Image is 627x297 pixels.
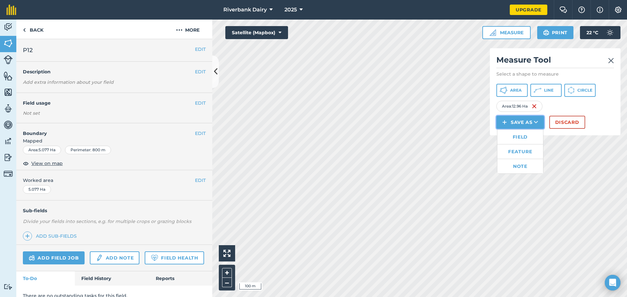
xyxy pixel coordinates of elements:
[23,177,206,184] span: Worked area
[23,79,114,85] em: Add extra information about your field
[7,5,16,15] img: fieldmargin Logo
[23,185,51,194] div: 5.077 Ha
[16,20,50,39] a: Back
[23,68,206,75] h4: Description
[149,271,212,286] a: Reports
[4,22,13,32] img: svg+xml;base64,PD94bWwgdmVyc2lvbj0iMS4wIiBlbmNvZGluZz0idXRmLTgiPz4KPCEtLSBHZW5lcmF0b3I6IEFkb2JlIE...
[510,5,547,15] a: Upgrade
[222,268,232,278] button: +
[510,88,522,93] span: Area
[25,232,30,240] img: svg+xml;base64,PHN2ZyB4bWxucz0iaHR0cDovL3d3dy53My5vcmcvMjAwMC9zdmciIHdpZHRoPSIxNCIgaGVpZ2h0PSIyNC...
[176,26,183,34] img: svg+xml;base64,PHN2ZyB4bWxucz0iaHR0cDovL3d3dy53My5vcmcvMjAwMC9zdmciIHdpZHRoPSIyMCIgaGVpZ2h0PSIyNC...
[23,251,85,264] a: Add field job
[496,101,542,112] div: Area : 12.96 Ha
[90,251,139,264] a: Add note
[490,29,496,36] img: Ruler icon
[284,6,297,14] span: 2025
[549,116,585,129] button: Discard
[223,250,231,257] img: Four arrows, one pointing top left, one top right, one bottom right and the last bottom left
[195,68,206,75] button: EDIT
[496,116,544,129] button: Save as FieldFeatureNote
[195,130,206,137] button: EDIT
[16,123,195,137] h4: Boundary
[532,102,537,110] img: svg+xml;base64,PHN2ZyB4bWxucz0iaHR0cDovL3d3dy53My5vcmcvMjAwMC9zdmciIHdpZHRoPSIxNiIgaGVpZ2h0PSIyNC...
[482,26,531,39] button: Measure
[564,84,596,97] button: Circle
[580,26,620,39] button: 22 °C
[543,29,549,37] img: svg+xml;base64,PHN2ZyB4bWxucz0iaHR0cDovL3d3dy53My5vcmcvMjAwMC9zdmciIHdpZHRoPSIxOSIgaGVpZ2h0PSIyNC...
[23,99,195,107] h4: Field usage
[497,130,543,144] a: Field
[544,88,554,93] span: Line
[559,7,567,13] img: Two speech bubbles overlapping with the left bubble in the forefront
[23,46,33,55] span: P12
[225,26,288,39] button: Satellite (Mapbox)
[4,71,13,81] img: svg+xml;base64,PHN2ZyB4bWxucz0iaHR0cDovL3d3dy53My5vcmcvMjAwMC9zdmciIHdpZHRoPSI1NiIgaGVpZ2h0PSI2MC...
[16,207,212,214] h4: Sub-fields
[4,136,13,146] img: svg+xml;base64,PD94bWwgdmVyc2lvbj0iMS4wIiBlbmNvZGluZz0idXRmLTgiPz4KPCEtLSBHZW5lcmF0b3I6IEFkb2JlIE...
[603,26,617,39] img: svg+xml;base64,PD94bWwgdmVyc2lvbj0iMS4wIiBlbmNvZGluZz0idXRmLTgiPz4KPCEtLSBHZW5lcmF0b3I6IEFkb2JlIE...
[530,84,562,97] button: Line
[23,26,26,34] img: svg+xml;base64,PHN2ZyB4bWxucz0iaHR0cDovL3d3dy53My5vcmcvMjAwMC9zdmciIHdpZHRoPSI5IiBoZWlnaHQ9IjI0Ii...
[614,7,622,13] img: A cog icon
[608,57,614,65] img: svg+xml;base64,PHN2ZyB4bWxucz0iaHR0cDovL3d3dy53My5vcmcvMjAwMC9zdmciIHdpZHRoPSIyMiIgaGVpZ2h0PSIzMC...
[597,6,603,14] img: svg+xml;base64,PHN2ZyB4bWxucz0iaHR0cDovL3d3dy53My5vcmcvMjAwMC9zdmciIHdpZHRoPSIxNyIgaGVpZ2h0PSIxNy...
[496,84,528,97] button: Area
[537,26,574,39] button: Print
[31,160,63,167] span: View on map
[23,159,29,167] img: svg+xml;base64,PHN2ZyB4bWxucz0iaHR0cDovL3d3dy53My5vcmcvMjAwMC9zdmciIHdpZHRoPSIxOCIgaGVpZ2h0PSIyNC...
[195,177,206,184] button: EDIT
[578,7,586,13] img: A question mark icon
[163,20,212,39] button: More
[23,146,61,154] div: Area : 5.077 Ha
[496,71,614,77] p: Select a shape to measure
[497,144,543,159] a: Feature
[145,251,204,264] a: Field Health
[4,55,13,64] img: svg+xml;base64,PD94bWwgdmVyc2lvbj0iMS4wIiBlbmNvZGluZz0idXRmLTgiPz4KPCEtLSBHZW5lcmF0b3I6IEFkb2JlIE...
[23,110,206,116] div: Not set
[4,153,13,162] img: svg+xml;base64,PD94bWwgdmVyc2lvbj0iMS4wIiBlbmNvZGluZz0idXRmLTgiPz4KPCEtLSBHZW5lcmF0b3I6IEFkb2JlIE...
[16,271,75,286] a: To-Do
[497,159,543,173] a: Note
[502,118,507,126] img: svg+xml;base64,PHN2ZyB4bWxucz0iaHR0cDovL3d3dy53My5vcmcvMjAwMC9zdmciIHdpZHRoPSIxNCIgaGVpZ2h0PSIyNC...
[195,99,206,107] button: EDIT
[4,38,13,48] img: svg+xml;base64,PHN2ZyB4bWxucz0iaHR0cDovL3d3dy53My5vcmcvMjAwMC9zdmciIHdpZHRoPSI1NiIgaGVpZ2h0PSI2MC...
[195,46,206,53] button: EDIT
[577,88,592,93] span: Circle
[23,218,191,224] em: Divide your fields into sections, e.g. for multiple crops or grazing blocks
[605,275,620,290] div: Open Intercom Messenger
[4,284,13,290] img: svg+xml;base64,PD94bWwgdmVyc2lvbj0iMS4wIiBlbmNvZGluZz0idXRmLTgiPz4KPCEtLSBHZW5lcmF0b3I6IEFkb2JlIE...
[222,278,232,287] button: –
[4,169,13,178] img: svg+xml;base64,PD94bWwgdmVyc2lvbj0iMS4wIiBlbmNvZGluZz0idXRmLTgiPz4KPCEtLSBHZW5lcmF0b3I6IEFkb2JlIE...
[96,254,103,262] img: svg+xml;base64,PD94bWwgdmVyc2lvbj0iMS4wIiBlbmNvZGluZz0idXRmLTgiPz4KPCEtLSBHZW5lcmF0b3I6IEFkb2JlIE...
[4,87,13,97] img: svg+xml;base64,PHN2ZyB4bWxucz0iaHR0cDovL3d3dy53My5vcmcvMjAwMC9zdmciIHdpZHRoPSI1NiIgaGVpZ2h0PSI2MC...
[223,6,267,14] span: Riverbank Dairy
[23,159,63,167] button: View on map
[75,271,149,286] a: Field History
[23,231,79,241] a: Add sub-fields
[29,254,35,262] img: svg+xml;base64,PD94bWwgdmVyc2lvbj0iMS4wIiBlbmNvZGluZz0idXRmLTgiPz4KPCEtLSBHZW5lcmF0b3I6IEFkb2JlIE...
[496,55,614,68] h2: Measure Tool
[16,137,212,144] span: Mapped
[4,120,13,130] img: svg+xml;base64,PD94bWwgdmVyc2lvbj0iMS4wIiBlbmNvZGluZz0idXRmLTgiPz4KPCEtLSBHZW5lcmF0b3I6IEFkb2JlIE...
[587,26,598,39] span: 22 ° C
[4,104,13,113] img: svg+xml;base64,PD94bWwgdmVyc2lvbj0iMS4wIiBlbmNvZGluZz0idXRmLTgiPz4KPCEtLSBHZW5lcmF0b3I6IEFkb2JlIE...
[65,146,111,154] div: Perimeter : 800 m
